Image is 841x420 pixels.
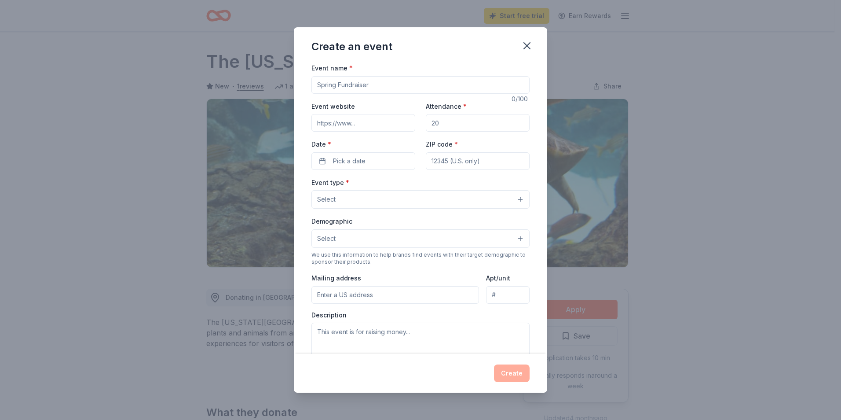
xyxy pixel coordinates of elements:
[486,286,530,304] input: #
[426,114,530,132] input: 20
[311,190,530,209] button: Select
[426,152,530,170] input: 12345 (U.S. only)
[311,40,392,54] div: Create an event
[311,178,349,187] label: Event type
[311,76,530,94] input: Spring Fundraiser
[311,140,415,149] label: Date
[426,102,467,111] label: Attendance
[486,274,510,283] label: Apt/unit
[311,311,347,320] label: Description
[311,251,530,265] div: We use this information to help brands find events with their target demographic to sponsor their...
[311,152,415,170] button: Pick a date
[333,156,366,166] span: Pick a date
[311,286,479,304] input: Enter a US address
[311,114,415,132] input: https://www...
[311,217,352,226] label: Demographic
[317,233,336,244] span: Select
[311,274,361,283] label: Mailing address
[426,140,458,149] label: ZIP code
[311,102,355,111] label: Event website
[311,64,353,73] label: Event name
[512,94,530,104] div: 0 /100
[311,229,530,248] button: Select
[317,194,336,205] span: Select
